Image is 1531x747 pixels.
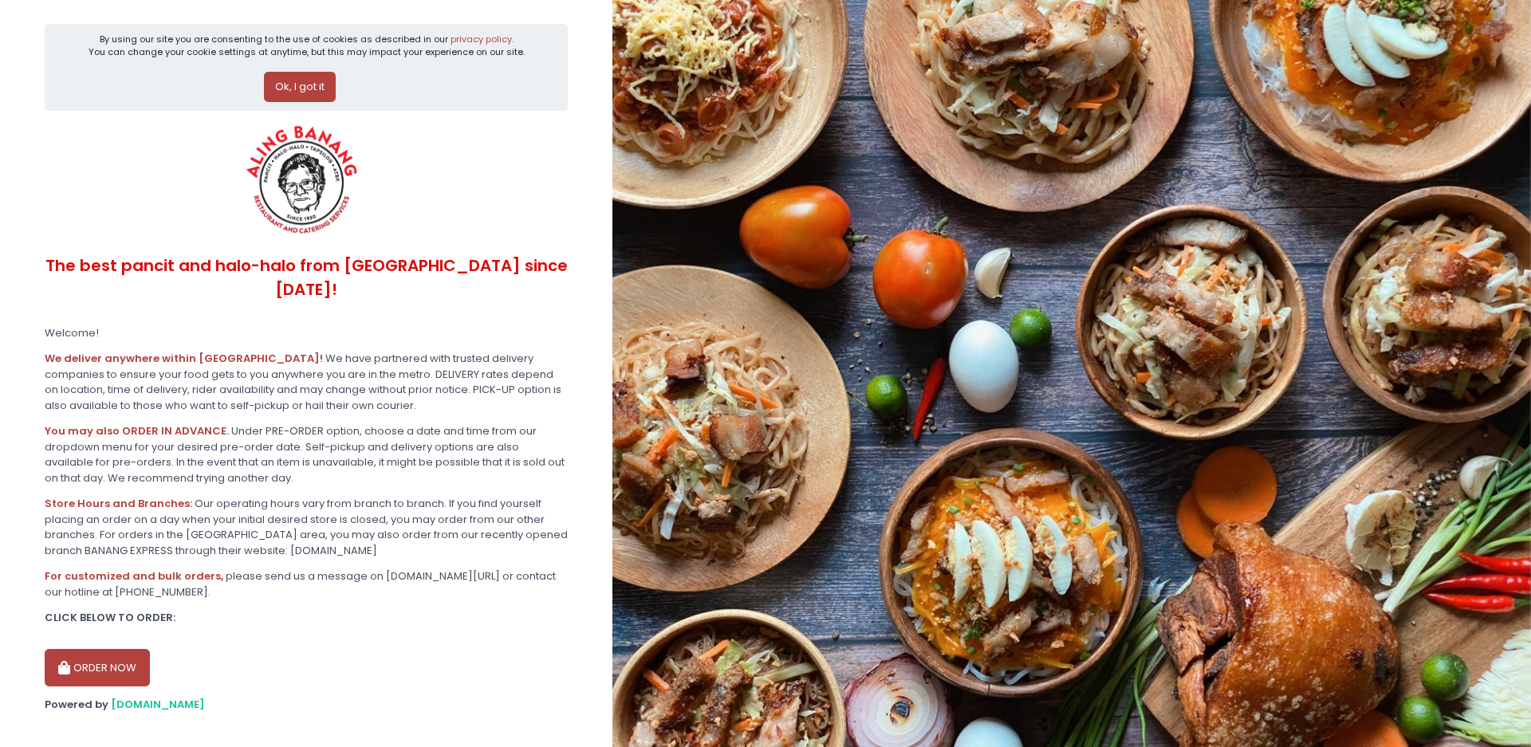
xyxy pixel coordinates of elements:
[45,351,568,413] div: We have partnered with trusted delivery companies to ensure your food gets to you anywhere you ar...
[45,649,150,687] button: ORDER NOW
[45,423,568,486] div: Under PRE-ORDER option, choose a date and time from our dropdown menu for your desired pre-order ...
[45,325,568,341] div: Welcome!
[237,121,370,241] img: ALING BANANG
[45,351,323,366] b: We deliver anywhere within [GEOGRAPHIC_DATA]!
[45,496,568,558] div: Our operating hours vary from branch to branch. If you find yourself placing an order on a day wh...
[89,33,525,59] div: By using our site you are consenting to the use of cookies as described in our You can change you...
[45,423,229,438] b: You may also ORDER IN ADVANCE.
[45,697,568,713] div: Powered by
[45,568,568,600] div: please send us a message on [DOMAIN_NAME][URL] or contact our hotline at [PHONE_NUMBER].
[451,33,514,45] a: privacy policy.
[45,568,223,584] b: For customized and bulk orders,
[45,610,568,626] div: CLICK BELOW TO ORDER:
[45,496,192,511] b: Store Hours and Branches:
[45,241,568,315] div: The best pancit and halo-halo from [GEOGRAPHIC_DATA] since [DATE]!
[111,697,205,712] a: [DOMAIN_NAME]
[264,72,336,102] button: Ok, I got it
